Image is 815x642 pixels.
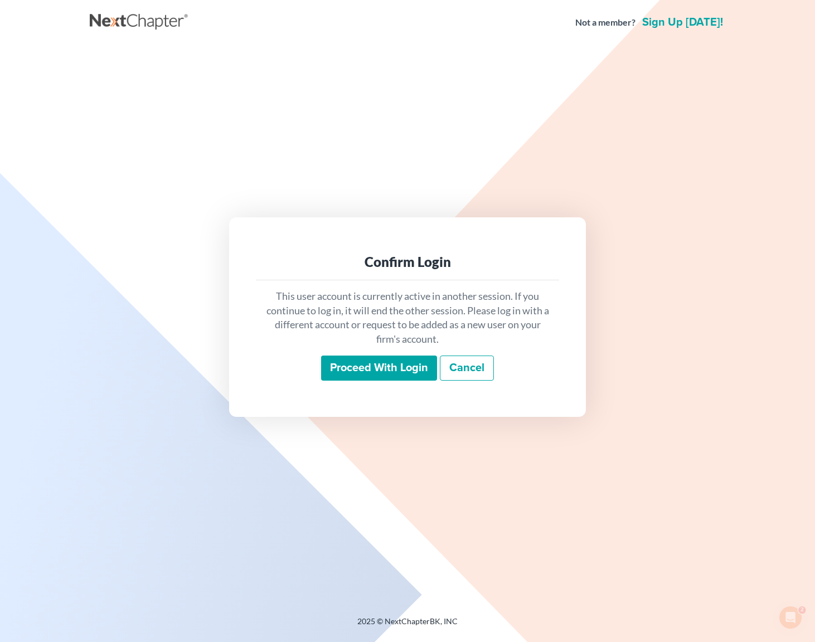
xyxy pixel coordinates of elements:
div: Confirm Login [265,253,550,271]
span: 2 [800,604,809,613]
input: Proceed with login [321,356,437,381]
a: Sign up [DATE]! [640,17,725,28]
p: This user account is currently active in another session. If you continue to log in, it will end ... [265,289,550,347]
iframe: Intercom live chat [777,604,804,631]
div: 2025 © NextChapterBK, INC [90,616,725,636]
strong: Not a member? [575,16,635,29]
a: Cancel [440,356,494,381]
